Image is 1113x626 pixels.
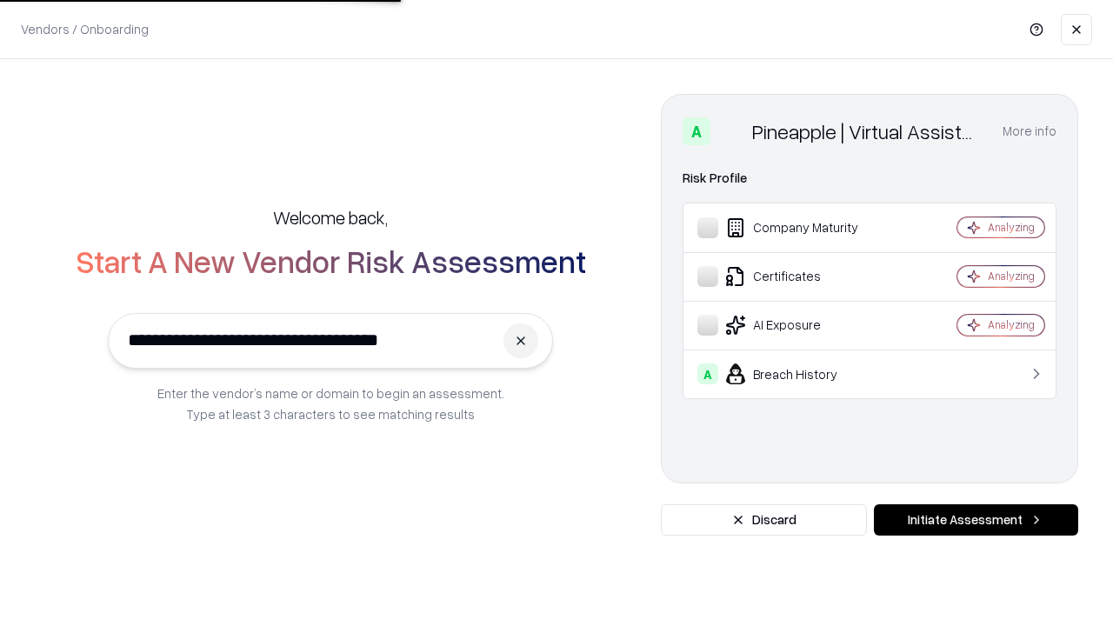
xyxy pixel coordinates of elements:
[697,217,905,238] div: Company Maturity
[988,317,1035,332] div: Analyzing
[717,117,745,145] img: Pineapple | Virtual Assistant Agency
[697,266,905,287] div: Certificates
[21,20,149,38] p: Vendors / Onboarding
[874,504,1078,536] button: Initiate Assessment
[683,168,1056,189] div: Risk Profile
[76,243,586,278] h2: Start A New Vendor Risk Assessment
[661,504,867,536] button: Discard
[273,205,388,230] h5: Welcome back,
[752,117,982,145] div: Pineapple | Virtual Assistant Agency
[157,383,504,424] p: Enter the vendor’s name or domain to begin an assessment. Type at least 3 characters to see match...
[1003,116,1056,147] button: More info
[683,117,710,145] div: A
[697,363,718,384] div: A
[697,315,905,336] div: AI Exposure
[988,269,1035,283] div: Analyzing
[697,363,905,384] div: Breach History
[988,220,1035,235] div: Analyzing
